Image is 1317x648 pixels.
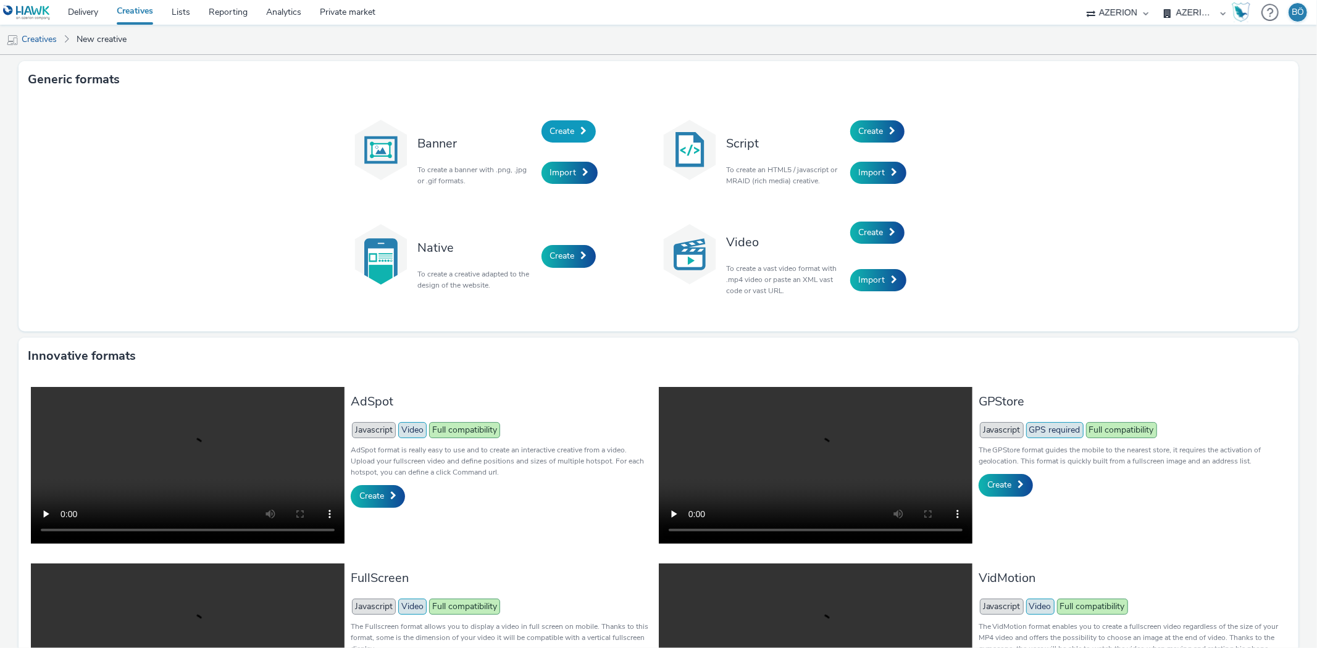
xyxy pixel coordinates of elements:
[659,223,721,285] img: video.svg
[359,490,384,502] span: Create
[659,119,721,181] img: code.svg
[1086,422,1157,438] span: Full compatibility
[979,570,1280,586] h3: VidMotion
[351,485,405,507] a: Create
[859,125,884,137] span: Create
[850,162,906,184] a: Import
[351,570,652,586] h3: FullScreen
[987,479,1012,491] span: Create
[979,393,1280,410] h3: GPStore
[1232,2,1250,22] img: Hawk Academy
[418,268,535,291] p: To create a creative adapted to the design of the website.
[429,422,500,438] span: Full compatibility
[541,120,596,143] a: Create
[28,347,136,365] h3: Innovative formats
[418,135,535,152] h3: Banner
[1292,3,1304,22] div: BÖ
[859,167,885,178] span: Import
[398,599,427,615] span: Video
[1026,422,1084,438] span: GPS required
[1232,2,1255,22] a: Hawk Academy
[980,422,1024,438] span: Javascript
[850,120,905,143] a: Create
[6,34,19,46] img: mobile
[979,474,1033,496] a: Create
[859,274,885,286] span: Import
[352,599,396,615] span: Javascript
[418,164,535,186] p: To create a banner with .png, .jpg or .gif formats.
[429,599,500,615] span: Full compatibility
[418,239,535,256] h3: Native
[850,269,906,291] a: Import
[859,226,884,238] span: Create
[351,393,652,410] h3: AdSpot
[352,422,396,438] span: Javascript
[727,135,844,152] h3: Script
[70,25,133,54] a: New creative
[1057,599,1128,615] span: Full compatibility
[727,263,844,296] p: To create a vast video format with .mp4 video or paste an XML vast code or vast URL.
[1026,599,1055,615] span: Video
[979,444,1280,467] p: The GPStore format guides the mobile to the nearest store, it requires the activation of geolocat...
[550,250,575,262] span: Create
[28,70,120,89] h3: Generic formats
[350,119,412,181] img: banner.svg
[850,222,905,244] a: Create
[727,164,844,186] p: To create an HTML5 / javascript or MRAID (rich media) creative.
[541,245,596,267] a: Create
[3,5,51,20] img: undefined Logo
[550,125,575,137] span: Create
[727,234,844,251] h3: Video
[351,444,652,478] p: AdSpot format is really easy to use and to create an interactive creative from a video. Upload yo...
[980,599,1024,615] span: Javascript
[398,422,427,438] span: Video
[541,162,598,184] a: Import
[550,167,577,178] span: Import
[350,223,412,285] img: native.svg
